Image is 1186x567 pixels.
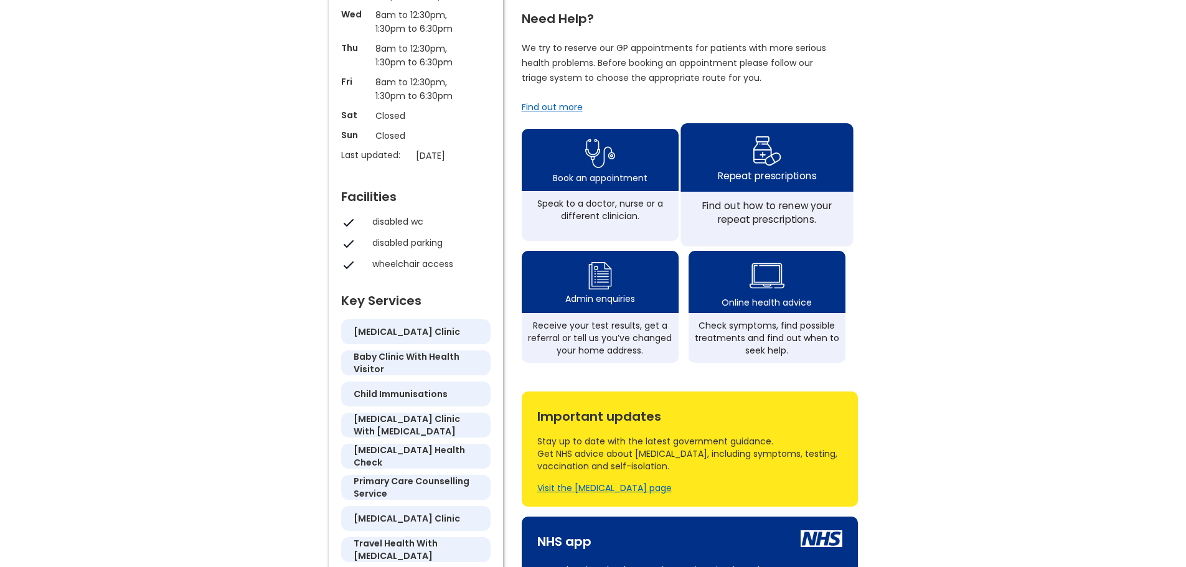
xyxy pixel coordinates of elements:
p: Sat [341,109,369,121]
div: Repeat prescriptions [717,169,816,182]
h5: [MEDICAL_DATA] clinic [354,326,460,338]
div: Admin enquiries [565,293,635,305]
div: Facilities [341,184,491,203]
p: Thu [341,42,369,54]
div: disabled parking [372,237,484,249]
h5: primary care counselling service [354,475,478,500]
div: Key Services [341,288,491,307]
p: 8am to 12:30pm, 1:30pm to 6:30pm [375,8,456,35]
h5: travel health with [MEDICAL_DATA] [354,537,478,562]
div: Online health advice [722,296,812,309]
h5: [MEDICAL_DATA] clinic with [MEDICAL_DATA] [354,413,478,438]
div: Book an appointment [553,172,647,184]
p: We try to reserve our GP appointments for patients with more serious health problems. Before book... [522,40,827,85]
a: Visit the [MEDICAL_DATA] page [537,482,672,494]
div: Need Help? [522,6,845,25]
p: Fri [341,75,369,88]
p: Sun [341,129,369,141]
div: wheelchair access [372,258,484,270]
p: 8am to 12:30pm, 1:30pm to 6:30pm [375,42,456,69]
p: 8am to 12:30pm, 1:30pm to 6:30pm [375,75,456,103]
img: admin enquiry icon [586,259,614,293]
a: Find out more [522,101,583,113]
a: repeat prescription iconRepeat prescriptionsFind out how to renew your repeat prescriptions. [680,123,853,246]
div: disabled wc [372,215,484,228]
p: Wed [341,8,369,21]
img: repeat prescription icon [752,132,781,168]
div: Important updates [537,404,842,423]
img: health advice icon [750,255,784,296]
h5: [MEDICAL_DATA] health check [354,444,478,469]
a: health advice iconOnline health adviceCheck symptoms, find possible treatments and find out when ... [689,251,845,363]
img: nhs icon white [801,530,842,547]
a: admin enquiry iconAdmin enquiriesReceive your test results, get a referral or tell us you’ve chan... [522,251,679,363]
div: Find out how to renew your repeat prescriptions. [687,199,846,226]
div: Receive your test results, get a referral or tell us you’ve changed your home address. [528,319,672,357]
h5: baby clinic with health visitor [354,350,478,375]
div: Stay up to date with the latest government guidance. Get NHS advice about [MEDICAL_DATA], includi... [537,435,842,472]
div: NHS app [537,529,591,548]
img: book appointment icon [585,135,615,172]
p: Closed [375,129,456,143]
h5: [MEDICAL_DATA] clinic [354,512,460,525]
p: Last updated: [341,149,410,161]
div: Check symptoms, find possible treatments and find out when to seek help. [695,319,839,357]
a: book appointment icon Book an appointmentSpeak to a doctor, nurse or a different clinician. [522,129,679,241]
h5: child immunisations [354,388,448,400]
div: Speak to a doctor, nurse or a different clinician. [528,197,672,222]
p: [DATE] [416,149,497,162]
p: Closed [375,109,456,123]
